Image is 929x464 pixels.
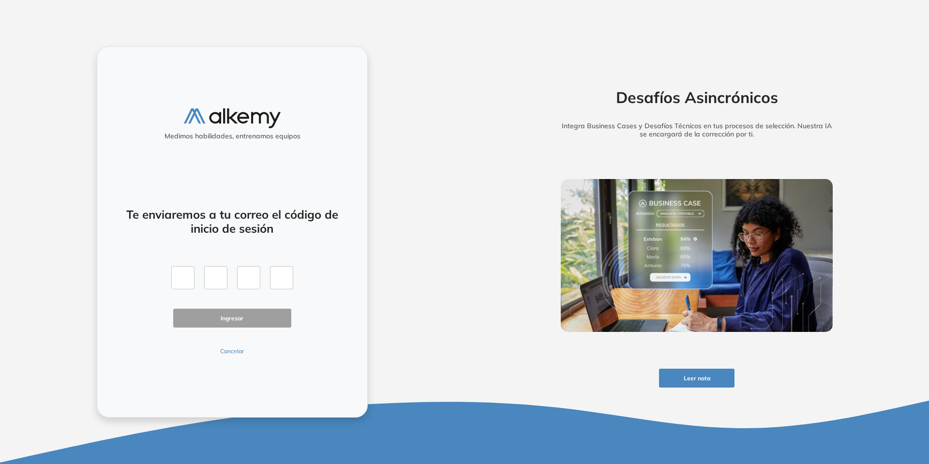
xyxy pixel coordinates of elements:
[101,132,363,140] h5: Medimos habilidades, entrenamos equipos
[546,122,848,138] h5: Integra Business Cases y Desafíos Técnicos en tus procesos de selección. Nuestra IA se encargará ...
[173,309,291,328] button: Ingresar
[173,347,291,356] button: Cancelar
[561,179,833,332] img: img-more-info
[184,108,281,128] img: logo-alkemy
[659,369,734,388] button: Leer nota
[123,208,342,236] h4: Te enviaremos a tu correo el código de inicio de sesión
[546,88,848,106] h2: Desafíos Asincrónicos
